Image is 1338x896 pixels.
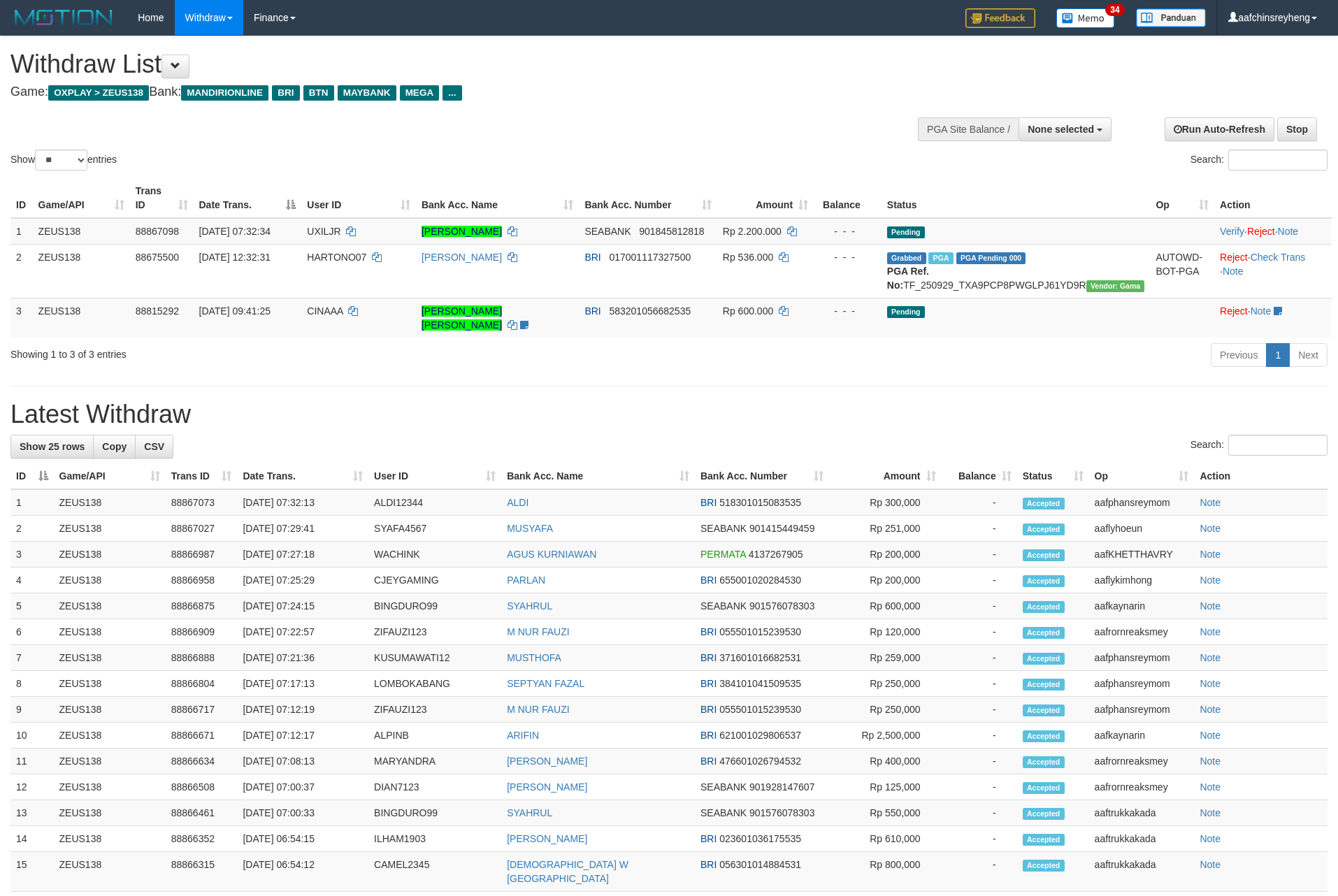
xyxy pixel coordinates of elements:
th: Amount: activate to sort column ascending [829,463,942,489]
td: [DATE] 07:24:15 [237,593,368,619]
span: 88867098 [136,226,179,237]
td: ZEUS138 [54,489,166,516]
td: ZIFAUZI123 [368,619,501,645]
td: CJEYGAMING [368,568,501,593]
span: SEABANK [584,226,631,237]
th: Status [882,178,1151,218]
span: SEABANK [700,600,747,612]
td: - [942,723,1017,749]
a: Previous [1211,343,1267,367]
span: Accepted [1023,808,1065,820]
td: - [942,568,1017,593]
th: Bank Acc. Name: activate to sort column ascending [501,463,695,489]
td: 88866909 [166,619,238,645]
td: ZEUS138 [54,542,166,568]
th: Bank Acc. Number: activate to sort column ascending [695,463,829,489]
td: - [942,593,1017,619]
td: aafrornreaksmey [1089,749,1195,774]
td: 12 [10,774,54,800]
span: Copy 384101041509535 to clipboard [719,678,801,689]
th: Bank Acc. Name: activate to sort column ascending [416,178,580,218]
a: Copy [93,435,136,458]
span: Copy 518301015083535 to clipboard [719,497,801,508]
a: ALDI [507,497,528,508]
select: Showentries [35,150,87,171]
td: ZEUS138 [54,826,166,852]
span: BRI [700,652,717,663]
a: Note [1200,807,1221,818]
td: - [942,774,1017,800]
span: BRI [700,833,717,844]
td: TF_250929_TXA9PCP8PWGLPJ61YD9R [882,244,1151,298]
span: BRI [700,626,717,637]
span: Rp 2.200.000 [723,226,782,237]
th: Game/API: activate to sort column ascending [33,178,130,218]
td: [DATE] 07:00:37 [237,774,368,800]
td: - [942,749,1017,774]
label: Search: [1190,150,1328,171]
td: Rp 200,000 [829,542,942,568]
a: Note [1200,549,1221,560]
td: Rp 120,000 [829,619,942,645]
span: None selected [1028,124,1094,135]
td: BINGDURO99 [368,800,501,826]
td: 6 [10,619,54,645]
span: Rp 536.000 [723,252,773,263]
h1: Withdraw List [10,50,878,78]
td: ALDI12344 [368,489,501,516]
span: SEABANK [700,807,747,818]
label: Show entries [10,150,117,171]
td: aafphansreymom [1089,645,1195,671]
td: [DATE] 07:27:18 [237,542,368,568]
span: Accepted [1023,834,1065,846]
a: Note [1278,226,1299,237]
td: - [942,645,1017,671]
span: HARTONO07 [307,252,366,263]
span: Pending [887,226,925,238]
a: Stop [1277,117,1317,141]
span: Pending [887,306,925,318]
div: - - - [819,304,876,318]
span: BRI [700,756,717,767]
td: Rp 610,000 [829,826,942,852]
td: aafphansreymom [1089,671,1195,697]
td: ZEUS138 [54,774,166,800]
td: 88867073 [166,489,238,516]
span: Accepted [1023,523,1065,535]
td: 88867027 [166,516,238,542]
a: SYAHRUL [507,807,552,818]
td: 15 [10,852,54,892]
span: Accepted [1023,601,1065,613]
th: Action [1194,463,1328,489]
td: CAMEL2345 [368,852,501,892]
a: AGUS KURNIAWAN [507,549,596,560]
span: Accepted [1023,782,1065,794]
a: Note [1223,266,1244,277]
span: Copy 023601036175535 to clipboard [719,833,801,844]
div: - - - [819,250,876,264]
td: [DATE] 07:12:17 [237,723,368,749]
span: Copy 621001029806537 to clipboard [719,730,801,741]
td: Rp 250,000 [829,697,942,723]
img: MOTION_logo.png [10,7,117,28]
td: 7 [10,645,54,671]
span: BRI [584,252,600,263]
span: Rp 600.000 [723,305,773,317]
span: Accepted [1023,549,1065,561]
span: Copy 901415449459 to clipboard [749,523,814,534]
span: Accepted [1023,627,1065,639]
span: PERMATA [700,549,746,560]
label: Search: [1190,435,1328,456]
span: Grabbed [887,252,926,264]
a: [PERSON_NAME] [507,781,587,793]
td: 88866508 [166,774,238,800]
td: aaflyhoeun [1089,516,1195,542]
div: Showing 1 to 3 of 3 entries [10,342,547,361]
th: Action [1214,178,1332,218]
td: ZEUS138 [54,593,166,619]
a: 1 [1266,343,1290,367]
a: Note [1200,575,1221,586]
td: - [942,516,1017,542]
span: Show 25 rows [20,441,85,452]
span: MANDIRIONLINE [181,85,268,101]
